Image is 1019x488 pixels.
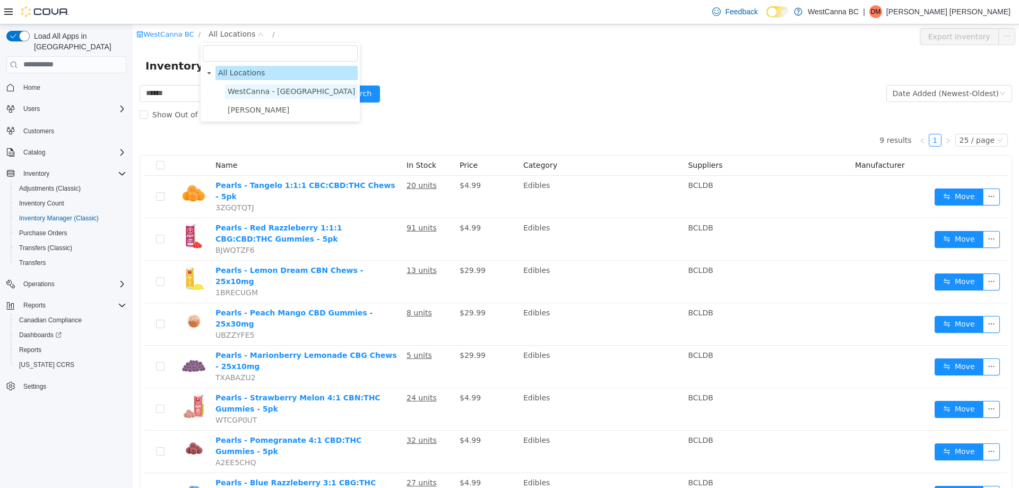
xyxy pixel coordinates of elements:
span: Transfers [15,256,126,269]
span: / [66,6,68,14]
td: Edibles [386,364,551,406]
span: Users [23,105,40,113]
i: icon: down [867,66,873,73]
span: Reports [23,301,46,310]
p: [PERSON_NAME] [PERSON_NAME] [886,5,1011,18]
i: icon: left [787,113,793,119]
span: $4.99 [327,157,348,165]
button: icon: swapMove [802,334,851,351]
u: 13 units [274,242,304,250]
span: Reports [19,346,41,354]
input: Dark Mode [766,6,789,18]
nav: Complex example [6,75,126,422]
span: Category [391,136,425,145]
u: 5 units [274,327,299,335]
a: Pearls - Strawberry Melon 4:1 CBN:THC Gummies - 5pk [83,369,248,389]
span: Feedback [725,6,757,17]
button: Operations [19,278,59,290]
a: [US_STATE] CCRS [15,358,79,371]
span: Catalog [23,148,45,157]
span: 3ZGQTQTJ [83,179,122,187]
span: In Stock [274,136,304,145]
a: Pearls - Tangelo 1:1:1 CBC:CBD:THC Chews - 5pk [83,157,262,176]
img: Pearls - Lemon Dream CBN Chews - 25x10mg hero shot [48,241,74,267]
span: $4.99 [327,412,348,420]
img: Pearls - Blue Razzleberry 3:1 CBG:THC Gummies - 5pk hero shot [48,453,74,480]
button: Customers [2,123,131,138]
span: A2EE5CHQ [83,434,123,442]
span: Home [19,81,126,94]
span: TXABAZU2 [83,349,123,357]
span: Canadian Compliance [19,316,82,324]
span: Load All Apps in [GEOGRAPHIC_DATA] [30,31,126,52]
span: Inventory Manager (Classic) [15,212,126,225]
button: icon: ellipsis [850,461,867,478]
a: Dashboards [11,328,131,343]
span: BCLDB [555,242,580,250]
button: icon: swapMove [802,292,851,309]
span: Canadian Compliance [15,314,126,327]
button: Inventory [19,167,54,180]
p: | [863,5,865,18]
span: All Locations [83,41,225,56]
button: icon: ellipsis [850,164,867,181]
span: Reports [15,344,126,356]
button: Settings [2,379,131,394]
span: / [140,6,142,14]
button: Users [2,101,131,116]
button: Home [2,80,131,95]
span: Inventory Count [15,197,126,210]
button: icon: ellipsis [850,334,867,351]
button: Inventory [2,166,131,181]
span: Adjustments (Classic) [15,182,126,195]
button: Operations [2,277,131,292]
img: Pearls - Peach Mango CBD Gummies - 25x30mg hero shot [48,283,74,310]
span: Home [23,83,40,92]
span: BCLDB [555,199,580,208]
button: icon: ellipsis [850,207,867,224]
i: icon: caret-down [74,46,79,52]
button: icon: swapMove [802,249,851,266]
button: icon: swapMove [802,419,851,436]
a: Transfers [15,256,50,269]
img: Pearls - Red Razzleberry 1:1:1 CBG:CBD:THC Gummies - 5pk hero shot [48,198,74,225]
li: Previous Page [783,109,796,122]
img: Cova [21,6,69,17]
a: Pearls - Peach Mango CBD Gummies - 25x30mg [83,284,240,304]
a: Dashboards [15,329,66,341]
a: Inventory Count [15,197,68,210]
a: Transfers (Classic) [15,242,76,254]
span: DM [870,5,880,18]
span: Dashboards [19,331,62,339]
img: Pearls - Pomegranate 4:1 CBD:THC Gummies - 5pk hero shot [48,410,74,437]
span: Transfers [19,259,46,267]
span: Operations [19,278,126,290]
td: Edibles [386,236,551,279]
button: Canadian Compliance [11,313,131,328]
span: BJWQTZF6 [83,221,122,230]
span: Transfers (Classic) [19,244,72,252]
li: Next Page [809,109,822,122]
button: Purchase Orders [11,226,131,241]
span: 1BRECUGM [83,264,125,272]
td: Edibles [386,321,551,364]
div: Date Added (Newest-Oldest) [760,61,866,77]
span: [PERSON_NAME] [95,81,157,90]
span: BCLDB [555,284,580,293]
i: icon: shop [4,6,11,13]
a: Pearls - Red Razzleberry 1:1:1 CBG:CBD:THC Gummies - 5pk [83,199,210,219]
a: Reports [15,344,46,356]
span: [US_STATE] CCRS [19,361,74,369]
li: 1 [796,109,809,122]
td: Edibles [386,151,551,194]
button: Inventory Count [11,196,131,211]
span: Settings [23,382,46,391]
td: Edibles [386,406,551,449]
a: Pearls - Lemon Dream CBN Chews - 25x10mg [83,242,230,261]
button: Reports [2,298,131,313]
span: WestCanna - Broadway [92,60,225,74]
a: Customers [19,125,58,138]
a: Home [19,81,45,94]
a: Pearls - Pomegranate 4:1 CBD:THC Gummies - 5pk [83,412,229,431]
